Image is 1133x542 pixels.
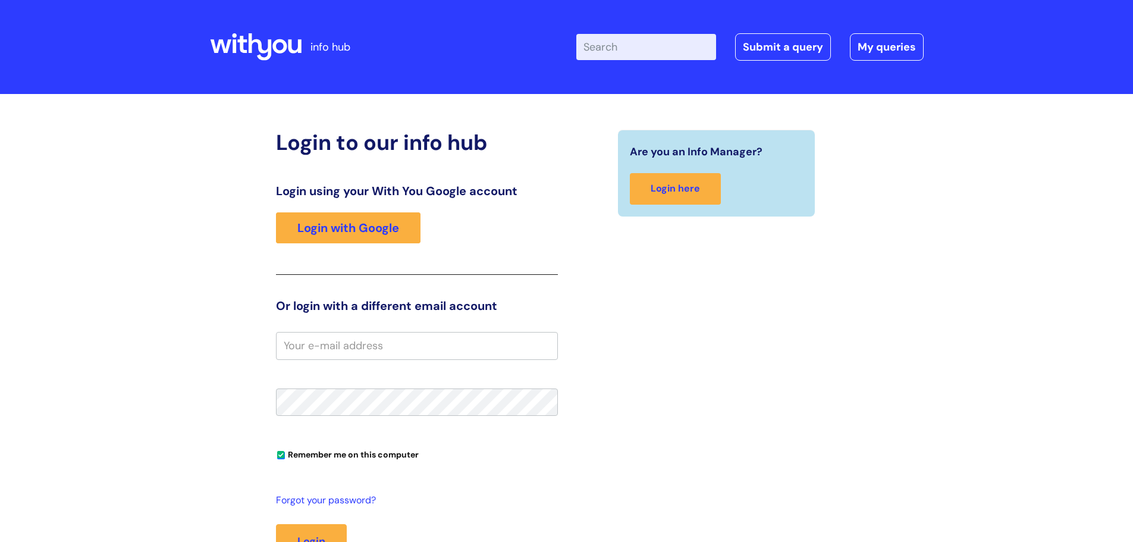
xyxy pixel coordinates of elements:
span: Are you an Info Manager? [630,142,762,161]
div: You can uncheck this option if you're logging in from a shared device [276,444,558,463]
a: Login here [630,173,721,205]
p: info hub [310,37,350,57]
a: Submit a query [735,33,831,61]
input: Remember me on this computer [277,452,285,459]
input: Search [576,34,716,60]
h3: Or login with a different email account [276,299,558,313]
h2: Login to our info hub [276,130,558,155]
input: Your e-mail address [276,332,558,359]
a: Login with Google [276,212,420,243]
a: My queries [850,33,924,61]
label: Remember me on this computer [276,447,419,460]
h3: Login using your With You Google account [276,184,558,198]
a: Forgot your password? [276,492,552,509]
